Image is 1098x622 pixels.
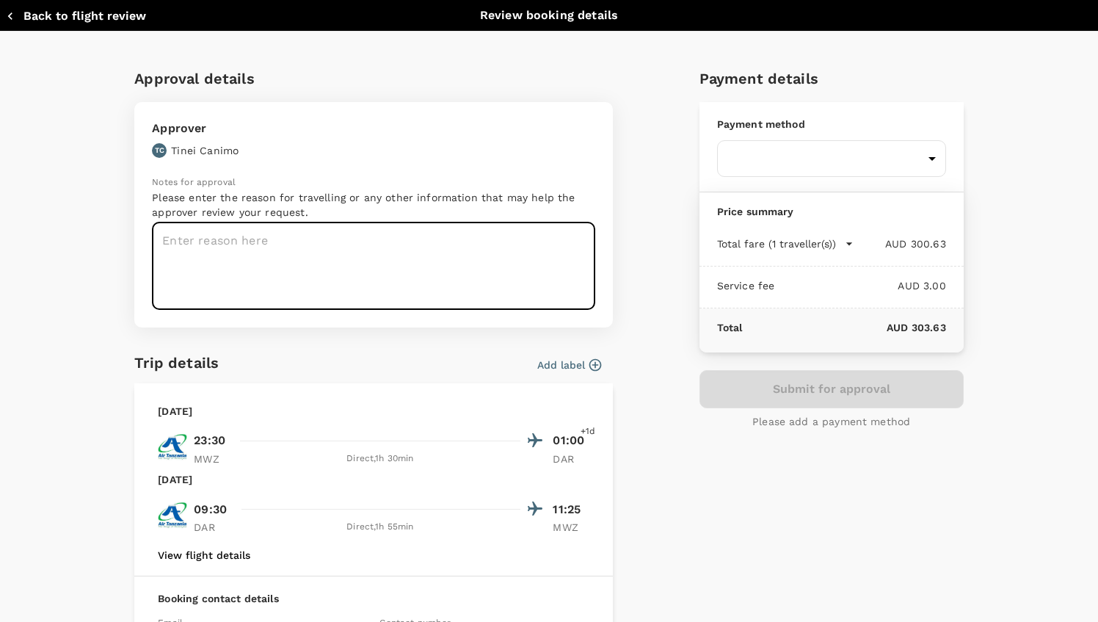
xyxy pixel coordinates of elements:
[152,120,239,137] p: Approver
[752,414,910,429] p: Please add a payment method
[194,452,230,466] p: MWZ
[553,452,589,466] p: DAR
[553,520,589,535] p: MWZ
[6,9,146,23] button: Back to flight review
[717,236,836,251] p: Total fare (1 traveller(s))
[239,520,520,535] div: Direct , 1h 55min
[717,140,946,177] div: ​
[152,190,595,220] p: Please enter the reason for travelling or any other information that may help the approver review...
[553,432,589,449] p: 01:00
[158,432,187,461] img: TC
[581,424,595,439] span: +1d
[239,452,520,466] div: Direct , 1h 30min
[699,67,964,90] h6: Payment details
[152,176,595,190] p: Notes for approval
[717,117,946,131] p: Payment method
[158,404,192,419] p: [DATE]
[480,7,618,24] p: Review booking details
[158,591,589,606] p: Booking contact details
[717,236,854,251] button: Total fare (1 traveller(s))
[134,351,219,375] h6: Trip details
[158,500,187,529] img: TC
[194,432,225,449] p: 23:30
[158,472,192,487] p: [DATE]
[194,501,227,518] p: 09:30
[194,520,230,535] p: DAR
[717,204,946,219] p: Price summary
[537,358,601,372] button: Add label
[553,501,589,518] p: 11:25
[717,320,743,335] p: Total
[134,67,613,90] h6: Approval details
[742,320,945,335] p: AUD 303.63
[854,236,946,251] p: AUD 300.63
[717,278,775,293] p: Service fee
[158,549,250,561] button: View flight details
[171,143,239,158] p: Tinei Canimo
[155,145,164,156] p: TC
[774,278,945,293] p: AUD 3.00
